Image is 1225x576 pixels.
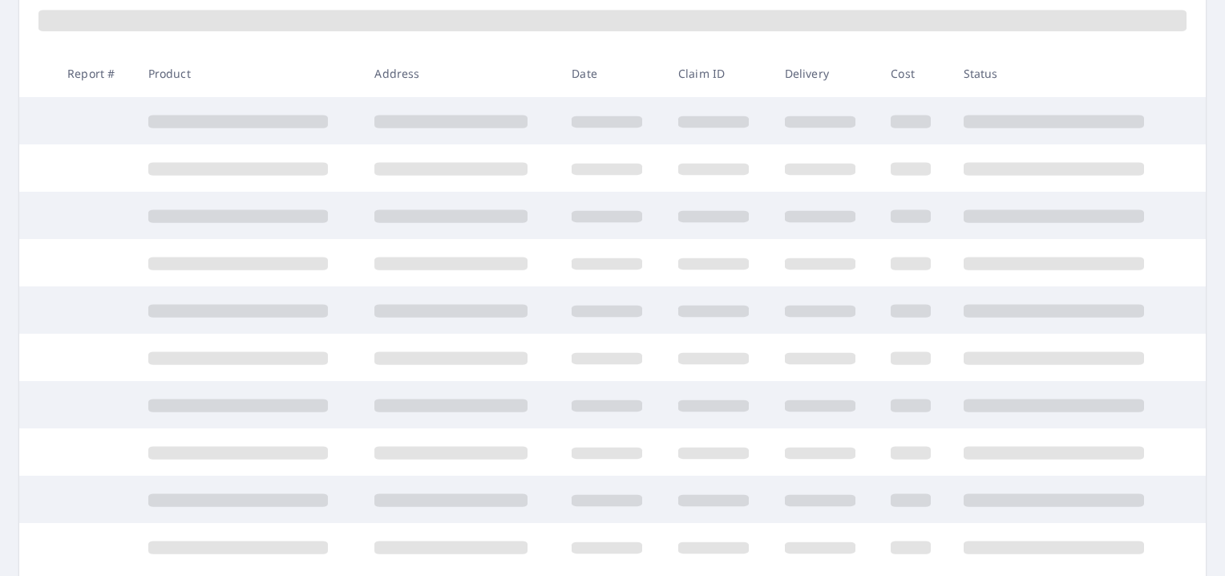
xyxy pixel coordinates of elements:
[878,50,950,97] th: Cost
[362,50,559,97] th: Address
[55,50,135,97] th: Report #
[951,50,1178,97] th: Status
[559,50,665,97] th: Date
[135,50,362,97] th: Product
[665,50,772,97] th: Claim ID
[772,50,879,97] th: Delivery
